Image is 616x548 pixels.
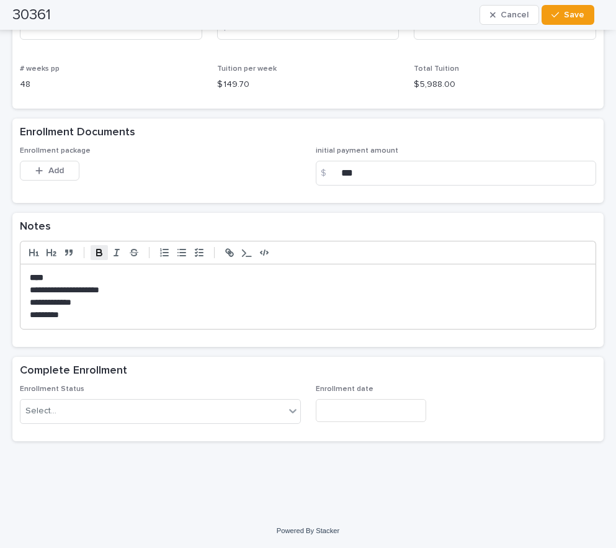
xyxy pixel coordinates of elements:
[316,161,341,186] div: $
[20,65,60,73] span: # weeks pp
[12,6,51,24] h2: 30361
[20,126,135,140] h2: Enrollment Documents
[501,11,529,19] span: Cancel
[20,147,91,155] span: Enrollment package
[316,385,373,393] span: Enrollment date
[480,5,539,25] button: Cancel
[20,364,127,378] h2: Complete Enrollment
[414,65,459,73] span: Total Tuition
[217,78,400,91] p: $ 149.70
[217,65,277,73] span: Tuition per week
[20,385,84,393] span: Enrollment Status
[277,527,339,534] a: Powered By Stacker
[20,161,79,181] button: Add
[48,166,64,175] span: Add
[20,220,51,234] h2: Notes
[20,78,202,91] p: 48
[316,147,398,155] span: initial payment amount
[542,5,594,25] button: Save
[25,405,56,418] div: Select...
[414,78,596,91] p: $ 5,988.00
[564,11,584,19] span: Save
